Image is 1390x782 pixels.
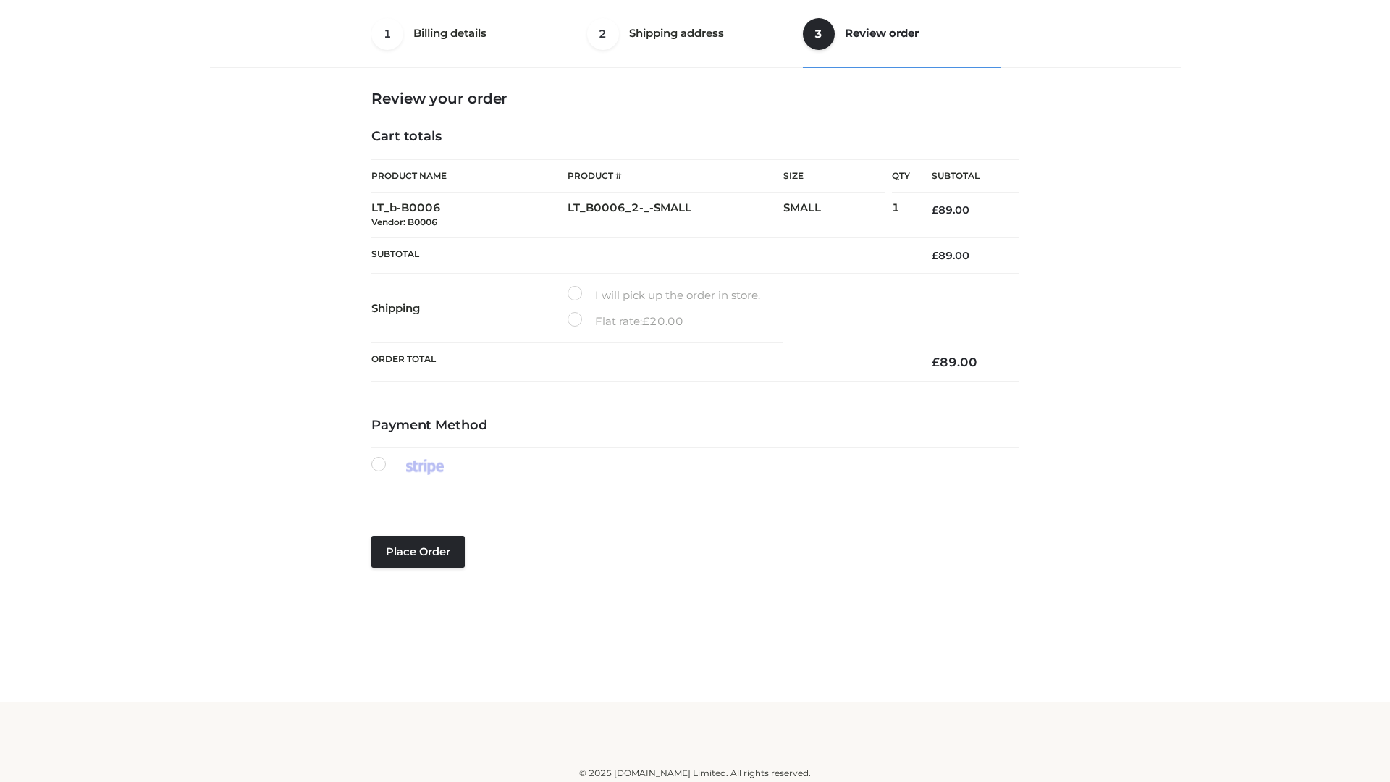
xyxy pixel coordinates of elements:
th: Shipping [371,274,568,343]
span: £ [932,355,940,369]
h4: Cart totals [371,129,1019,145]
span: £ [642,314,649,328]
th: Size [783,160,885,193]
bdi: 89.00 [932,249,969,262]
td: LT_B0006_2-_-SMALL [568,193,783,238]
div: © 2025 [DOMAIN_NAME] Limited. All rights reserved. [215,766,1175,781]
span: £ [932,203,938,216]
h4: Payment Method [371,418,1019,434]
th: Qty [892,159,910,193]
td: LT_b-B0006 [371,193,568,238]
bdi: 89.00 [932,355,977,369]
span: £ [932,249,938,262]
button: Place order [371,536,465,568]
small: Vendor: B0006 [371,216,437,227]
label: I will pick up the order in store. [568,286,760,305]
td: 1 [892,193,910,238]
bdi: 20.00 [642,314,683,328]
bdi: 89.00 [932,203,969,216]
th: Order Total [371,343,910,382]
label: Flat rate: [568,312,683,331]
h3: Review your order [371,90,1019,107]
td: SMALL [783,193,892,238]
th: Subtotal [371,237,910,273]
th: Product Name [371,159,568,193]
th: Product # [568,159,783,193]
th: Subtotal [910,160,1019,193]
